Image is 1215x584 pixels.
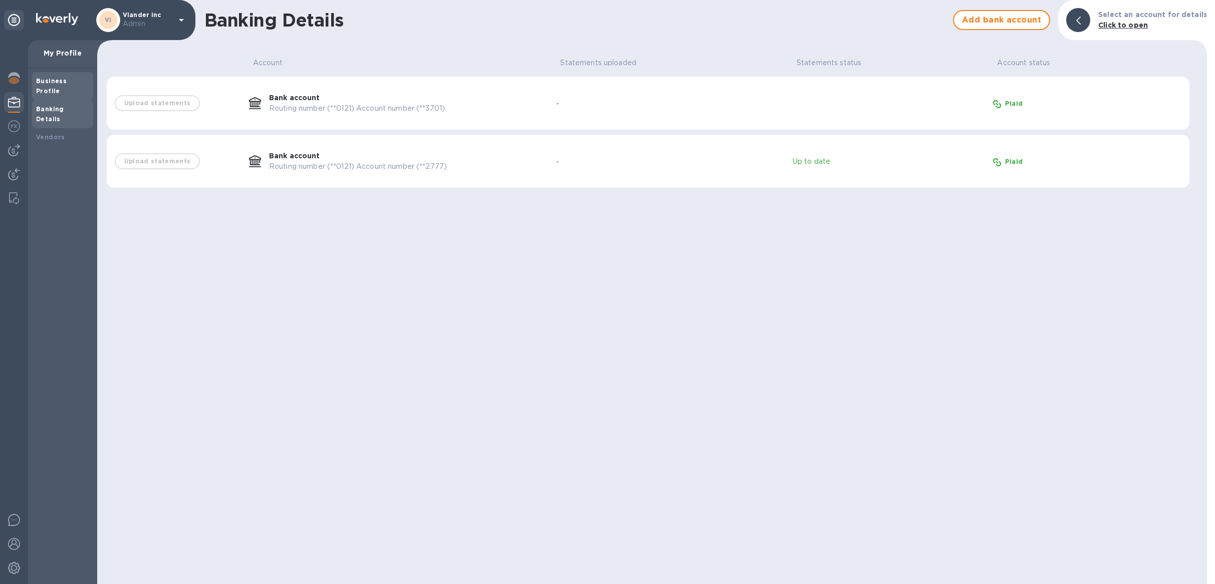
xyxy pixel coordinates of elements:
b: Select an account for details [1098,11,1207,19]
p: Account [253,58,283,68]
b: Vendors [36,133,65,141]
b: - [556,100,559,107]
img: My Profile [8,96,20,108]
h1: Banking Details [204,10,937,31]
b: Plaid [1005,100,1023,107]
p: Routing number (**0121) Account number (**2777) [269,161,549,172]
b: - [556,158,559,165]
b: Bank account [269,152,320,160]
b: Bank account [269,94,320,102]
img: Foreign exchange [8,120,20,132]
b: Plaid [1005,158,1023,165]
div: Unpin categories [4,10,24,30]
p: My Profile [36,48,89,58]
button: Add bank account [953,10,1050,30]
p: Statements uploaded [560,58,636,68]
p: Statements status [797,58,861,68]
b: Business Profile [36,77,67,95]
p: Admin [123,19,173,29]
span: Add bank account [962,14,1041,26]
b: VI [105,16,112,24]
p: Viander inc [123,12,173,29]
b: Banking Details [36,105,64,123]
img: Logo [36,13,78,25]
p: Account status [997,58,1050,68]
p: Routing number (**0121) Account number (**3701) [269,103,549,114]
p: Up to date [793,156,986,167]
b: Click to open [1098,21,1148,29]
